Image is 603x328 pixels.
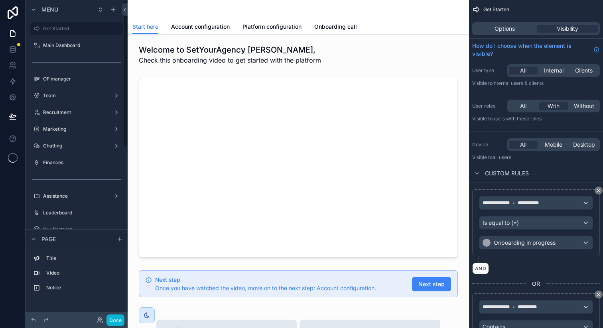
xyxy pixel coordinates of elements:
span: Users with these roles [493,116,542,122]
label: Marketing [43,126,110,132]
span: Get Started [483,6,509,13]
label: Chatting [43,143,110,149]
span: Start here [132,23,158,31]
a: Get Started [30,22,123,35]
p: Visible to [472,154,600,161]
span: Mobile [545,141,562,149]
span: Onboarding in progress [494,239,556,247]
span: All [520,102,526,110]
label: User roles [472,103,504,109]
p: Visible to [472,80,600,86]
span: Clients [575,67,593,75]
span: Visibility [557,25,578,33]
span: How do I choose when the element is visible? [472,42,590,58]
a: Team [30,89,123,102]
span: With [548,102,560,110]
button: Done [106,314,124,326]
label: Team [43,92,110,99]
a: Chatting [30,139,123,152]
a: Start here [132,20,158,35]
a: Account configuration [171,20,230,35]
label: Assistance [43,193,110,199]
button: Is equal to (=) [479,216,593,230]
span: Custom rules [485,169,529,177]
div: scrollable content [26,248,128,302]
span: Options [495,25,515,33]
span: Platform configuration [242,23,301,31]
span: Internal [544,67,564,75]
a: Assistance [30,190,123,202]
span: Page [41,235,56,243]
label: Get Started [43,26,118,32]
label: Our Partners [43,226,121,233]
span: Without [574,102,594,110]
a: OF manager [30,73,123,85]
label: Video [46,270,120,276]
span: All [520,141,526,149]
label: OF manager [43,76,121,82]
span: all users [493,154,511,160]
label: Device [472,141,504,148]
a: Recruitment [30,106,123,119]
label: User type [472,67,504,74]
label: Recruitment [43,109,110,116]
a: Main Dashboard [30,39,123,52]
span: All [520,67,526,75]
label: Leaderboard [43,210,121,216]
p: Visible to [472,116,600,122]
span: Is equal to (=) [483,219,519,227]
span: Internal users & clients [493,80,544,86]
a: Platform configuration [242,20,301,35]
a: Leaderboard [30,206,123,219]
label: Notice [46,285,120,291]
button: AND [472,263,489,274]
span: Account configuration [171,23,230,31]
button: Onboarding in progress [479,236,593,249]
a: Finances [30,156,123,169]
a: Our Partners [30,223,123,236]
label: Title [46,255,120,261]
span: OR [532,280,540,288]
span: Menu [41,6,58,14]
span: Desktop [573,141,595,149]
span: Onboarding call [314,23,357,31]
a: How do I choose when the element is visible? [472,42,600,58]
label: Finances [43,159,121,166]
a: Onboarding call [314,20,357,35]
label: Main Dashboard [43,42,121,49]
a: Marketing [30,123,123,136]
